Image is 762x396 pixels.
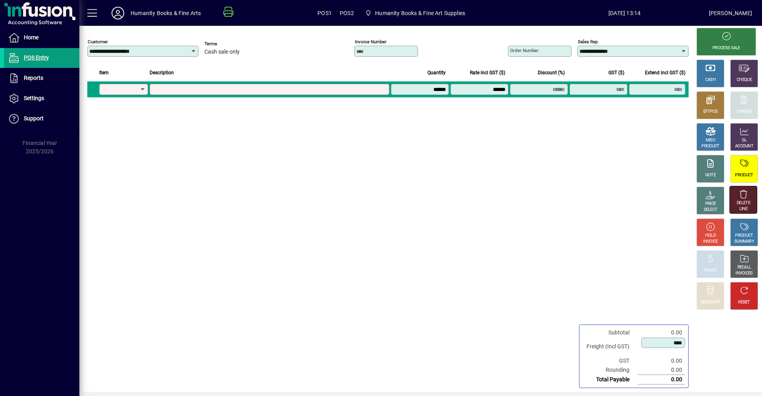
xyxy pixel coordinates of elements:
[608,68,624,77] span: GST ($)
[737,77,752,83] div: CHEQUE
[362,6,468,20] span: Humanity Books & Fine Art Supplies
[735,143,753,149] div: ACCOUNT
[99,68,109,77] span: Item
[24,75,43,81] span: Reports
[705,201,716,207] div: PRICE
[583,328,637,337] td: Subtotal
[703,239,718,245] div: INVOICE
[705,233,716,239] div: HOLD
[204,41,252,46] span: Terms
[24,115,44,122] span: Support
[510,48,539,53] mat-label: Order number
[701,143,719,149] div: PRODUCT
[4,68,79,88] a: Reports
[355,39,387,44] mat-label: Invoice number
[4,89,79,108] a: Settings
[470,68,505,77] span: Rate incl GST ($)
[24,95,44,101] span: Settings
[340,7,354,19] span: POS2
[703,109,718,115] div: EFTPOS
[735,270,752,276] div: INVOICES
[88,39,108,44] mat-label: Customer
[204,49,240,55] span: Cash sale only
[317,7,332,19] span: POS1
[538,68,565,77] span: Discount (%)
[427,68,446,77] span: Quantity
[24,54,49,61] span: POS Entry
[4,109,79,129] a: Support
[705,77,716,83] div: CASH
[735,233,753,239] div: PRODUCT
[737,265,751,270] div: RECALL
[583,356,637,365] td: GST
[131,7,201,19] div: Humanity Books & Fine Arts
[541,7,709,19] span: [DATE] 13:14
[24,34,38,41] span: Home
[738,299,750,305] div: RESET
[105,6,131,20] button: Profile
[742,137,747,143] div: GL
[737,200,750,206] div: DELETE
[645,68,685,77] span: Extend incl GST ($)
[583,365,637,375] td: Rounding
[735,172,753,178] div: PRODUCT
[734,239,754,245] div: SUMMARY
[704,268,717,274] div: PROFIT
[583,375,637,384] td: Total Payable
[637,356,685,365] td: 0.00
[637,375,685,384] td: 0.00
[583,337,637,356] td: Freight (Incl GST)
[375,7,465,19] span: Humanity Books & Fine Art Supplies
[709,7,752,19] div: [PERSON_NAME]
[705,172,716,178] div: NOTE
[637,365,685,375] td: 0.00
[701,299,720,305] div: DISCOUNT
[712,45,740,51] div: PROCESS SALE
[150,68,174,77] span: Description
[704,207,718,213] div: SELECT
[637,328,685,337] td: 0.00
[578,39,598,44] mat-label: Sales rep
[706,137,715,143] div: MISC
[737,109,752,115] div: CHARGE
[4,28,79,48] a: Home
[739,206,747,212] div: LINE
